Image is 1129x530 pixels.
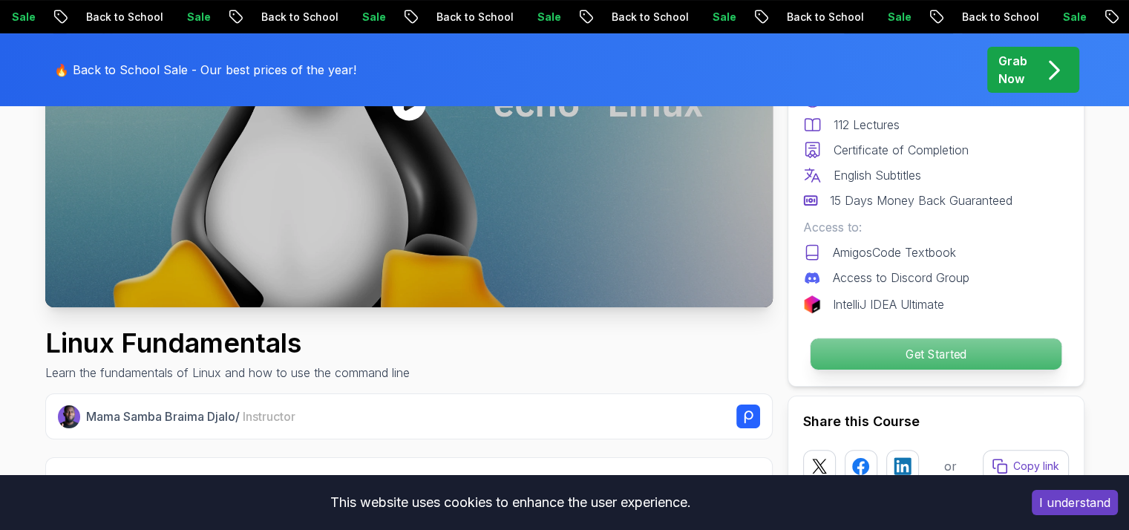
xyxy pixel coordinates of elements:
p: Sale [523,10,571,24]
div: This website uses cookies to enhance the user experience. [11,486,1009,519]
p: Sale [698,10,746,24]
p: IntelliJ IDEA Ultimate [833,295,944,313]
p: 112 Lectures [834,116,900,134]
p: Back to School [598,10,698,24]
p: Access to: [803,218,1069,236]
img: jetbrains logo [803,295,821,313]
p: Sale [348,10,396,24]
p: Get Started [810,338,1061,370]
p: Sale [874,10,921,24]
p: Learn the fundamentals of Linux and how to use the command line [45,364,410,382]
p: Sale [173,10,220,24]
button: Get Started [809,338,1061,370]
p: Certificate of Completion [834,141,969,159]
span: Instructor [243,409,295,424]
p: Back to School [247,10,348,24]
p: Access to Discord Group [833,269,969,287]
p: Grab Now [998,52,1027,88]
img: Nelson Djalo [58,405,81,428]
p: 15 Days Money Back Guaranteed [830,192,1012,209]
p: Back to School [72,10,173,24]
p: AmigosCode Textbook [833,243,956,261]
p: Mama Samba Braima Djalo / [86,408,295,425]
h2: Share this Course [803,411,1069,432]
h1: Linux Fundamentals [45,328,410,358]
p: Copy link [1013,459,1059,474]
p: 🔥 Back to School Sale - Our best prices of the year! [54,61,356,79]
p: Sale [1049,10,1096,24]
p: Back to School [773,10,874,24]
button: Copy link [983,450,1069,482]
p: Back to School [422,10,523,24]
p: Back to School [948,10,1049,24]
p: or [944,457,957,475]
button: Accept cookies [1032,490,1118,515]
p: English Subtitles [834,166,921,184]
